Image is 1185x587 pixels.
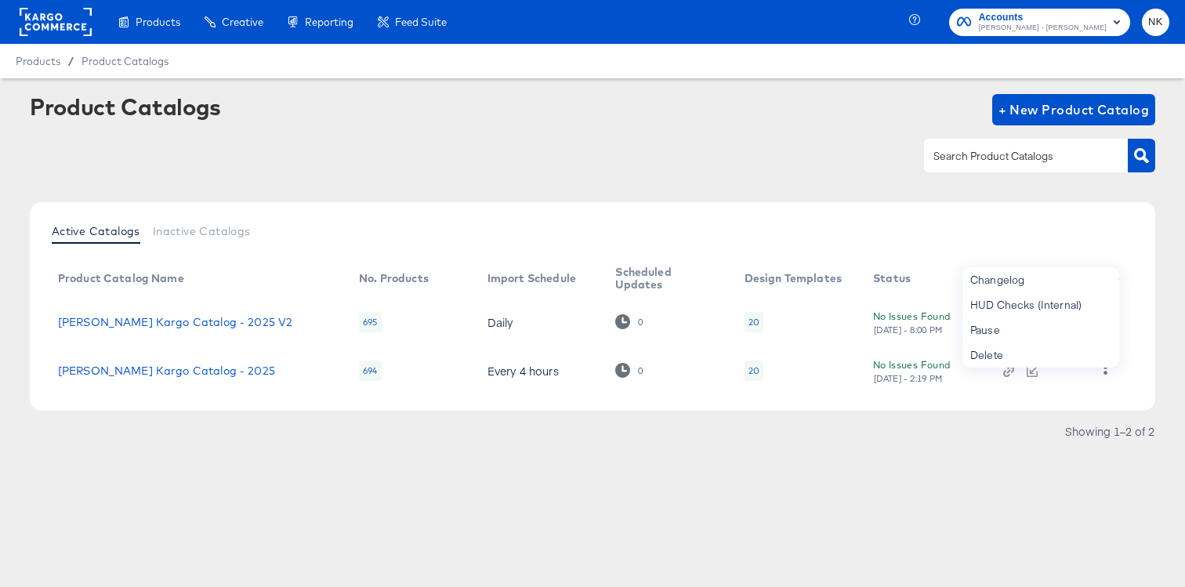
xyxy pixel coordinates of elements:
[305,16,353,28] span: Reporting
[861,260,991,298] th: Status
[949,9,1130,36] button: Accounts[PERSON_NAME] - [PERSON_NAME]
[745,312,763,332] div: 20
[962,317,1119,342] div: Pause
[962,292,1119,317] div: HUD Checks (Internal)
[359,272,429,284] div: No. Products
[637,317,643,328] div: 0
[16,55,60,67] span: Products
[359,312,381,332] div: 695
[745,272,842,284] div: Design Templates
[1064,426,1155,437] div: Showing 1–2 of 2
[1148,13,1163,31] span: NK
[998,99,1150,121] span: + New Product Catalog
[615,266,712,291] div: Scheduled Updates
[992,94,1156,125] button: + New Product Catalog
[475,346,603,395] td: Every 4 hours
[58,272,184,284] div: Product Catalog Name
[1079,260,1139,298] th: More
[637,365,643,376] div: 0
[615,363,643,378] div: 0
[1142,9,1169,36] button: NK
[962,267,1119,292] div: Changelog
[82,55,169,67] a: Product Catalogs
[359,361,381,381] div: 694
[930,147,1097,165] input: Search Product Catalogs
[58,364,275,377] a: [PERSON_NAME] Kargo Catalog - 2025
[615,314,643,329] div: 0
[60,55,82,67] span: /
[30,94,221,119] div: Product Catalogs
[748,364,759,377] div: 20
[395,16,447,28] span: Feed Suite
[991,260,1079,298] th: Action
[153,225,251,237] span: Inactive Catalogs
[58,316,293,328] a: [PERSON_NAME] Kargo Catalog - 2025 V2
[475,298,603,346] td: Daily
[745,361,763,381] div: 20
[222,16,263,28] span: Creative
[748,316,759,328] div: 20
[962,342,1119,368] div: Delete
[52,225,140,237] span: Active Catalogs
[136,16,180,28] span: Products
[979,22,1107,34] span: [PERSON_NAME] - [PERSON_NAME]
[487,272,576,284] div: Import Schedule
[979,9,1107,26] span: Accounts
